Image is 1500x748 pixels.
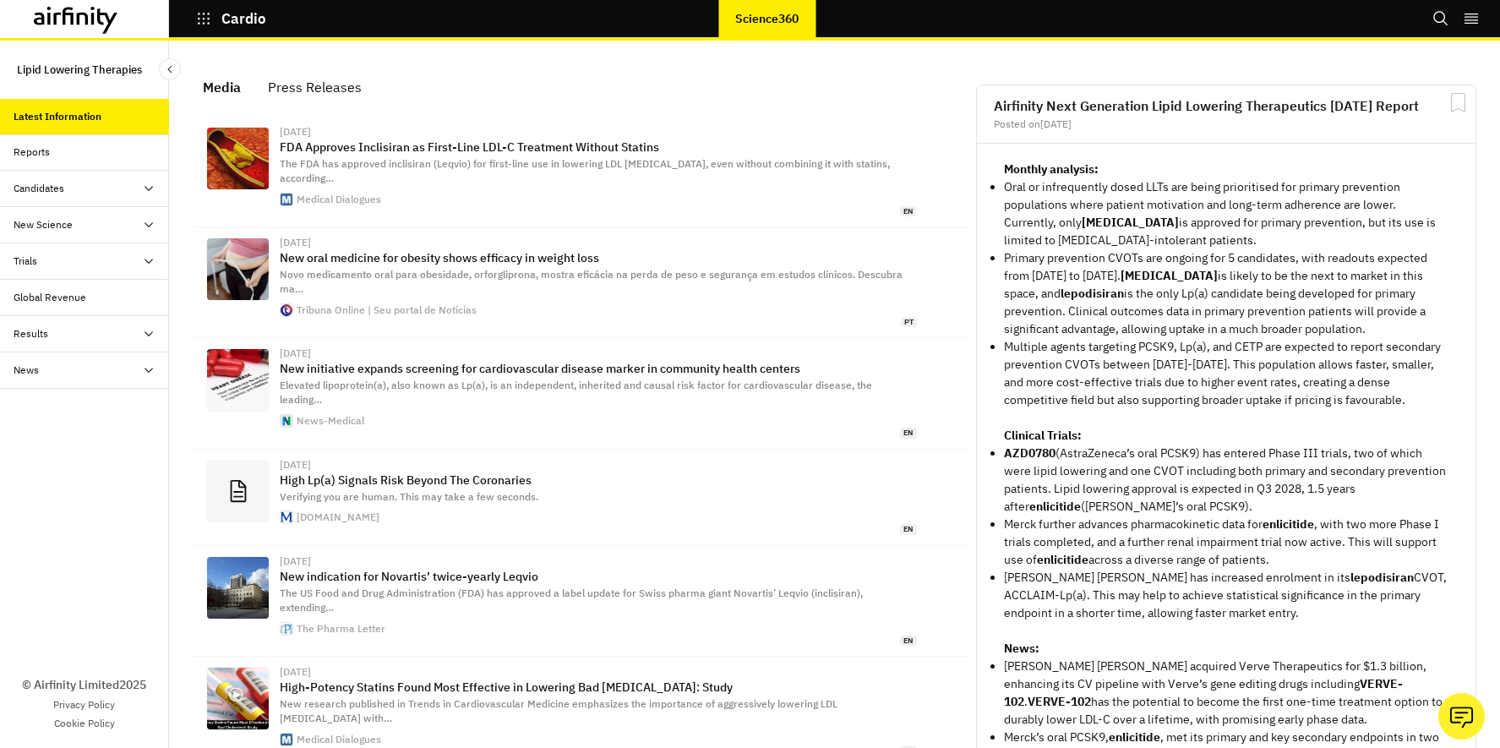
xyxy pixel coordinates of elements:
a: [DATE]New indication for Novartis’ twice-yearly LeqvioThe US Food and Drug Administration (FDA) h... [193,546,969,657]
div: Medical Dialogues [297,194,381,205]
li: Oral or infrequently dosed LLTs are being prioritised for primary prevention populations where pa... [1004,178,1448,249]
p: Lipid Lowering Therapies [17,54,142,85]
div: News-Medical [297,416,364,426]
img: faviconV2 [281,511,292,523]
div: [DATE] [280,127,917,137]
li: [PERSON_NAME] [PERSON_NAME] has increased enrolment in its CVOT, ACCLAIM-Lp(a). This may help to ... [1004,569,1448,622]
strong: lepodisiran [1350,570,1414,585]
div: Reports [14,145,50,160]
div: [DATE] [280,238,917,248]
h2: Airfinity Next Generation Lipid Lowering Therapeutics [DATE] Report [994,99,1459,112]
img: favicon-96x96.png [281,415,292,427]
strong: [MEDICAL_DATA] [1121,268,1218,283]
span: Verifying you are human. This may take a few seconds. [280,490,538,503]
p: FDA Approves Inclisiran as First-Line LDL-C Treatment Without Statins [280,140,917,154]
strong: enlicitide [1037,552,1088,567]
span: The FDA has approved inclisiran (Leqvio) for first-line use in lowering LDL [MEDICAL_DATA], even ... [280,157,890,184]
button: Search [1432,4,1449,33]
div: News [14,363,39,378]
span: en [900,428,917,439]
img: ba988af0-21d3-11ef-b9fd-3d6df514ffbd-novartis_basel_stock_large.jpg [207,557,269,619]
strong: enlicitide [1109,729,1160,745]
div: [DATE] [280,556,917,566]
a: [DATE]FDA Approves Inclisiran as First-Line LDL-C Treatment Without StatinsThe FDA has approved i... [193,117,969,227]
li: Multiple agents targeting PCSK9, Lp(a), and CETP are expected to report secondary prevention CVOT... [1004,338,1448,409]
img: favicon.ico [281,194,292,205]
div: Tribuna Online | Seu portal de Notícias [297,305,477,315]
div: Trials [14,254,37,269]
strong: enlicitide [1029,499,1081,514]
span: en [900,524,917,535]
a: [DATE]New oral medicine for obesity shows efficacy in weight lossNovo medicamento oral para obesi... [193,227,969,338]
a: [DATE]High Lp(a) Signals Risk Beyond The CoronariesVerifying you are human. This may take a few s... [193,450,969,546]
p: New indication for Novartis’ twice-yearly Leqvio [280,570,917,583]
div: The Pharma Letter [297,624,385,634]
span: Novo medicamento oral para obesidade, orforgliprona, mostra eficácia na perda de peso e segurança... [280,268,903,295]
img: heart_disease_1_12c3ff20f43b43d898bf18f5689e0c7c-620x480.jpg [207,349,269,411]
img: faviconV2 [281,623,292,635]
div: [DATE] [280,348,917,358]
button: Close Sidebar [159,58,181,80]
img: 296754-shedding-weight-losing-muscle-study-links-glp-1-drugs-to-reduced-mass-muscle-5.jpg [207,668,269,729]
p: Science360 [735,12,799,25]
div: Medical Dialogues [297,734,381,745]
p: New oral medicine for obesity shows efficacy in weight loss [280,251,917,265]
strong: AZD0780 [1004,445,1055,461]
div: Press Releases [268,74,362,100]
span: en [900,636,917,647]
span: New research published in Trends in Cardiovascular Medicine emphasizes the importance of aggressi... [280,697,837,724]
strong: lepodisiran [1061,286,1124,301]
svg: Bookmark Report [1448,92,1469,113]
a: Cookie Policy [54,716,115,731]
li: [PERSON_NAME] [PERSON_NAME] acquired Verve Therapeutics for $1.3 billion, enhancing its CV pipeli... [1004,658,1448,729]
p: Cardio [221,11,267,26]
li: Merck further advances pharmacokinetic data for , with two more Phase I trials completed, and a f... [1004,516,1448,569]
div: Posted on [DATE] [994,119,1459,129]
div: Results [14,326,48,341]
strong: News: [1004,641,1039,656]
strong: VERVE-102 [1028,694,1091,709]
img: 296986-ldl-cholesterol.jpg [207,128,269,189]
div: Candidates [14,181,64,196]
p: © Airfinity Limited 2025 [22,676,146,694]
div: [DOMAIN_NAME] [297,512,379,522]
a: [DATE]New initiative expands screening for cardiovascular disease marker in community health cent... [193,338,969,449]
strong: Monthly analysis: [1004,161,1099,177]
div: New Science [14,217,73,232]
p: High-Potency Statins Found Most Effective in Lowering Bad [MEDICAL_DATA]: Study [280,680,917,694]
img: scaleDownProportionalFillBackground-1.jpg [207,238,269,300]
div: Global Revenue [14,290,86,305]
strong: enlicitide [1263,516,1314,532]
a: Privacy Policy [53,697,115,713]
p: New initiative expands screening for cardiovascular disease marker in community health centers [280,362,917,375]
span: pt [901,317,917,328]
li: (AstraZeneca’s oral PCSK9) has entered Phase III trials, two of which were lipid lowering and one... [1004,445,1448,516]
span: Elevated lipoprotein(a), also known as Lp(a), is an independent, inherited and causal risk factor... [280,379,872,406]
span: en [900,206,917,217]
button: Cardio [196,4,267,33]
span: The US Food and Drug Administration (FDA) has approved a label update for Swiss pharma giant Nova... [280,587,863,614]
p: High Lp(a) Signals Risk Beyond The Coronaries [280,473,917,487]
strong: [MEDICAL_DATA] [1082,215,1179,230]
div: [DATE] [280,667,917,677]
img: favicon.ico [281,734,292,745]
div: Latest Information [14,109,101,124]
li: Primary prevention CVOTs are ongoing for 5 candidates, with readouts expected from [DATE] to [DAT... [1004,249,1448,338]
strong: Clinical Trials: [1004,428,1082,443]
div: [DATE] [280,460,917,470]
button: Ask our analysts [1438,693,1485,740]
img: favicon.svg [281,304,292,316]
div: Media [203,74,241,100]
